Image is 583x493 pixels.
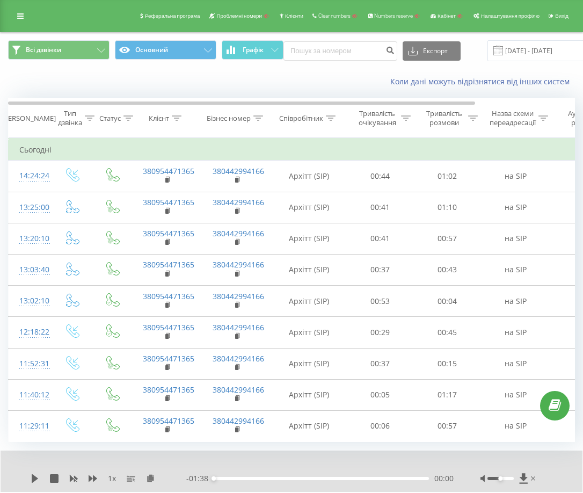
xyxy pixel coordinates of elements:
[272,410,347,441] td: Архітт (SIP)
[213,385,264,395] a: 380442994166
[19,259,41,280] div: 13:03:40
[272,192,347,223] td: Архітт (SIP)
[143,228,194,238] a: 380954471365
[143,291,194,301] a: 380954471365
[438,13,456,19] span: Кабінет
[213,322,264,332] a: 380442994166
[285,13,303,19] span: Клієнти
[481,410,551,441] td: на SIP
[414,161,481,192] td: 01:02
[143,353,194,364] a: 380954471365
[243,46,264,54] span: Графік
[318,13,351,19] span: Clear numbers
[347,410,414,441] td: 00:06
[481,192,551,223] td: на SIP
[481,317,551,348] td: на SIP
[283,41,397,61] input: Пошук за номером
[19,291,41,311] div: 13:02:10
[490,109,536,127] div: Назва схеми переадресації
[481,223,551,254] td: на SIP
[347,254,414,285] td: 00:37
[356,109,398,127] div: Тривалість очікування
[499,476,503,481] div: Accessibility label
[213,259,264,270] a: 380442994166
[143,197,194,207] a: 380954471365
[207,114,251,123] div: Бізнес номер
[19,353,41,374] div: 11:52:31
[347,286,414,317] td: 00:53
[143,259,194,270] a: 380954471365
[19,228,41,249] div: 13:20:10
[145,13,200,19] span: Реферальна програма
[481,161,551,192] td: на SIP
[186,473,214,484] span: - 01:38
[347,223,414,254] td: 00:41
[423,109,465,127] div: Тривалість розмови
[19,416,41,437] div: 11:29:11
[414,348,481,379] td: 00:15
[555,13,569,19] span: Вихід
[272,161,347,192] td: Архітт (SIP)
[414,317,481,348] td: 00:45
[279,114,323,123] div: Співробітник
[213,353,264,364] a: 380442994166
[213,291,264,301] a: 380442994166
[434,473,454,484] span: 00:00
[347,192,414,223] td: 00:41
[8,40,110,60] button: Всі дзвінки
[19,197,41,218] div: 13:25:00
[216,13,262,19] span: Проблемні номери
[115,40,216,60] button: Основний
[272,379,347,410] td: Архітт (SIP)
[481,286,551,317] td: на SIP
[347,161,414,192] td: 00:44
[481,348,551,379] td: на SIP
[143,322,194,332] a: 380954471365
[213,197,264,207] a: 380442994166
[481,13,540,19] span: Налаштування профілю
[2,114,56,123] div: [PERSON_NAME]
[212,476,216,481] div: Accessibility label
[272,254,347,285] td: Архітт (SIP)
[414,379,481,410] td: 01:17
[272,317,347,348] td: Архітт (SIP)
[390,76,575,86] a: Коли дані можуть відрізнятися вiд інших систем
[272,286,347,317] td: Архітт (SIP)
[403,41,461,61] button: Експорт
[374,13,413,19] span: Numbers reserve
[347,379,414,410] td: 00:05
[414,223,481,254] td: 00:57
[414,410,481,441] td: 00:57
[143,385,194,395] a: 380954471365
[347,348,414,379] td: 00:37
[347,317,414,348] td: 00:29
[108,473,116,484] span: 1 x
[19,322,41,343] div: 12:18:22
[149,114,169,123] div: Клієнт
[414,286,481,317] td: 00:04
[213,228,264,238] a: 380442994166
[481,254,551,285] td: на SIP
[58,109,82,127] div: Тип дзвінка
[213,166,264,176] a: 380442994166
[414,254,481,285] td: 00:43
[26,46,61,54] span: Всі дзвінки
[143,166,194,176] a: 380954471365
[143,416,194,426] a: 380954471365
[272,348,347,379] td: Архітт (SIP)
[414,192,481,223] td: 01:10
[19,165,41,186] div: 14:24:24
[222,40,283,60] button: Графік
[272,223,347,254] td: Архітт (SIP)
[99,114,121,123] div: Статус
[19,385,41,405] div: 11:40:12
[213,416,264,426] a: 380442994166
[481,379,551,410] td: на SIP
